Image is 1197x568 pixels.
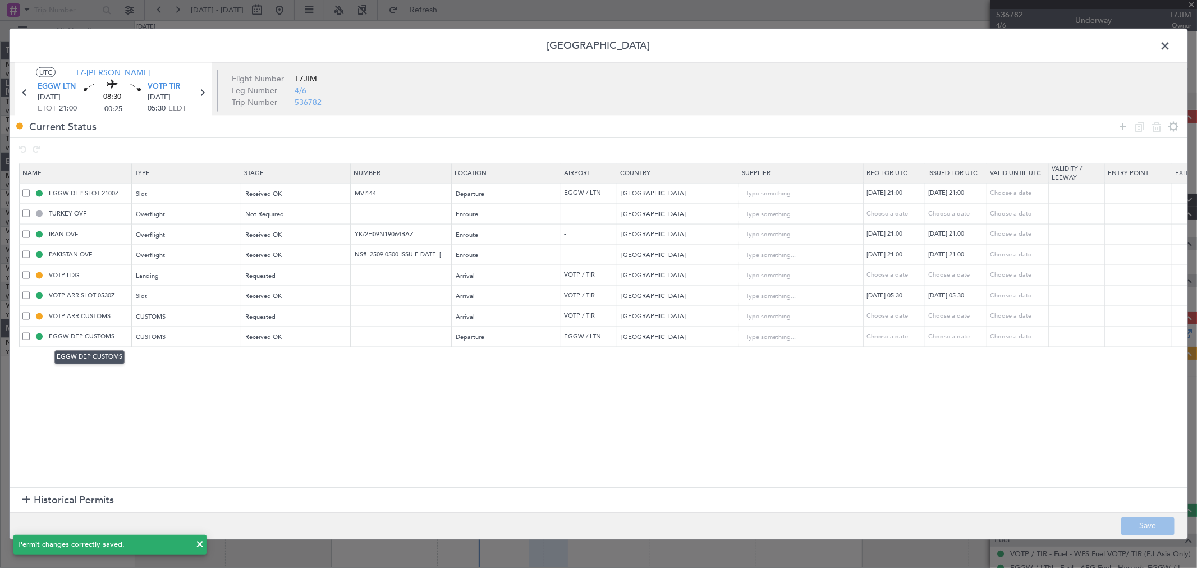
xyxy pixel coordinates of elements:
[990,169,1041,177] span: Valid Until Utc
[990,291,1048,300] div: Choose a date
[990,250,1048,259] div: Choose a date
[10,29,1187,63] header: [GEOGRAPHIC_DATA]
[54,350,125,364] div: EGGW DEP CUSTOMS
[990,271,1048,280] div: Choose a date
[1108,169,1149,177] span: Entry Point
[990,332,1048,341] div: Choose a date
[990,209,1048,218] div: Choose a date
[18,539,190,551] div: Permit changes correctly saved.
[990,230,1048,239] div: Choose a date
[1052,164,1082,182] span: Validity / Leeway
[990,312,1048,321] div: Choose a date
[990,189,1048,198] div: Choose a date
